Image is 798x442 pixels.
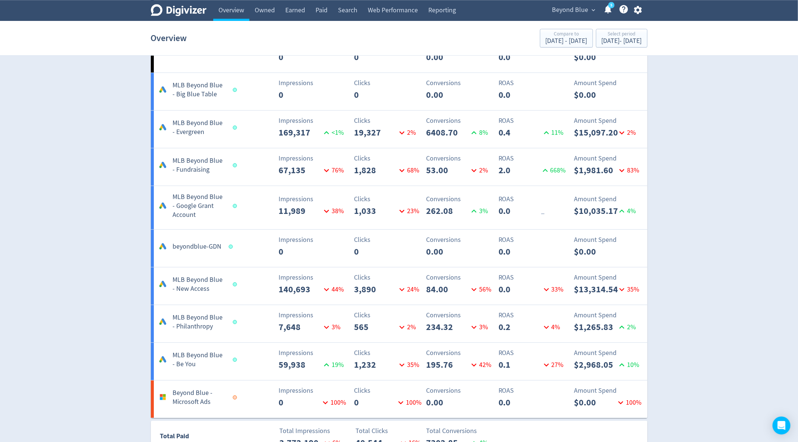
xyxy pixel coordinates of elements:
p: Clicks [354,153,422,164]
p: 234.32 [426,320,469,334]
div: Open Intercom Messenger [773,417,791,435]
p: 35 % [617,284,639,295]
h5: MLB Beyond Blue - Fundraising [173,156,226,174]
p: 10 % [617,360,639,370]
a: MLB Beyond Blue - EvergreenImpressions169,317<1%Clicks19,3272%Conversions6408.708%ROAS0.411%Amoun... [151,110,648,148]
div: [DATE] - [DATE] [602,38,642,44]
span: Data last synced: 8 Oct 2025, 3:01pm (AEDT) [233,282,239,286]
p: Impressions [279,153,346,164]
button: Select period[DATE]- [DATE] [596,29,648,47]
p: Amount Spend [574,386,642,396]
p: Clicks [354,194,422,204]
p: 3 % [469,206,488,216]
p: ROAS [499,310,566,320]
p: 0.00 [426,245,469,258]
p: $0.00 [574,88,617,102]
p: 35 % [397,360,419,370]
p: Impressions [279,386,346,396]
p: ROAS [499,116,566,126]
p: 11 % [541,128,564,138]
p: 1,232 [354,358,397,371]
p: 84.00 [426,283,469,296]
p: 0.00 [426,396,469,409]
p: 0 [354,50,397,64]
p: 195.76 [426,358,469,371]
p: 2.0 [499,164,540,177]
p: Impressions [279,235,346,245]
p: 83 % [617,165,639,175]
div: [DATE] - [DATE] [546,38,587,44]
p: Clicks [354,386,422,396]
a: Beyond Blue - Microsoft AdsImpressions0100%Clicks0100%Conversions0.00ROAS0.0Amount Spend$0.00100% [151,380,648,418]
p: 565 [354,320,397,334]
p: Impressions [279,273,346,283]
p: 2 % [397,322,416,332]
p: $0.00 [574,245,617,258]
a: MLB Beyond Blue - PhilanthropyImpressions7,6483%Clicks5652%Conversions234.323%ROAS0.24%Amount Spe... [151,305,648,342]
h1: Overview [151,26,187,50]
span: Data last synced: 8 Oct 2025, 12:01am (AEDT) [233,163,239,167]
p: 6408.70 [426,126,469,139]
p: Amount Spend [574,310,642,320]
button: Beyond Blue [550,4,597,16]
p: $13,314.54 [574,283,617,296]
p: Conversions [426,194,494,204]
p: 0.0 [499,283,541,296]
p: Clicks [354,273,422,283]
span: Beyond Blue [552,4,589,16]
p: 27 % [541,360,564,370]
p: $1,981.60 [574,164,617,177]
p: ROAS [499,153,566,164]
p: 4 % [541,322,561,332]
p: Conversions [426,116,494,126]
span: Data last synced: 8 Oct 2025, 3:01am (AEDT) [233,125,239,130]
p: Total Impressions [279,426,347,436]
p: ROAS [499,194,566,204]
p: 169,317 [279,126,322,139]
a: MLB Beyond Blue - Big Blue TableImpressions0Clicks0Conversions0.00ROAS0.0Amount Spend$0.00 [151,73,648,110]
p: 53.00 [426,164,469,177]
p: Amount Spend [574,116,642,126]
p: Amount Spend [574,235,642,245]
p: 0 [279,88,322,102]
p: Total Clicks [355,426,423,436]
p: Clicks [354,235,422,245]
p: 2 % [397,128,416,138]
p: Conversions [426,153,494,164]
a: beyondblue-GDNImpressions0Clicks0Conversions0.00ROAS0.0Amount Spend$0.00 [151,230,648,267]
p: 140,693 [279,283,322,296]
p: 19,327 [354,126,397,139]
p: 0.0 [499,204,541,218]
div: Compare to [546,31,587,38]
p: $1,265.83 [574,320,617,334]
p: 2 % [469,165,488,175]
p: 0 [279,245,322,258]
h5: Beyond Blue - Microsoft Ads [173,389,226,407]
div: Select period [602,31,642,38]
p: ROAS [499,235,566,245]
p: 2 % [617,128,636,138]
p: Conversions [426,78,494,88]
a: MLB Beyond Blue - Google Grant AccountImpressions11,98938%Clicks1,03323%Conversions262.083%ROAS0.... [151,186,648,229]
span: Data last synced: 8 Oct 2025, 1:01am (AEDT) [233,88,239,92]
p: $2,968.05 [574,358,617,371]
p: Amount Spend [574,273,642,283]
span: Data last synced: 7 Oct 2025, 5:01pm (AEDT) [233,320,239,324]
text: 5 [610,3,612,8]
a: MLB Beyond Blue - FundraisingImpressions67,13576%Clicks1,82868%Conversions53.002%ROAS2.0668%Amoun... [151,148,648,186]
h5: MLB Beyond Blue - New Access [173,276,226,293]
p: Conversions [426,235,494,245]
p: $0.00 [574,50,617,64]
p: 100 % [616,398,642,408]
p: 0.0 [499,88,541,102]
p: ROAS [499,78,566,88]
p: 0.0 [499,50,541,64]
span: Data last synced: 8 Oct 2025, 3:01pm (AEDT) [233,204,239,208]
p: 0.00 [426,50,469,64]
h5: MLB Beyond Blue - Be You [173,351,226,369]
p: 8 % [469,128,488,138]
span: Data last synced: 8 Oct 2025, 3:01pm (AEDT) [229,245,235,249]
p: 262.08 [426,204,469,218]
span: _ [541,207,545,215]
p: 4 % [617,206,636,216]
